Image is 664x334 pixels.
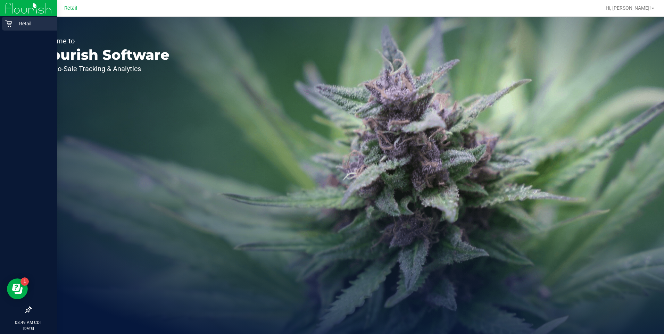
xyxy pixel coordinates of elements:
p: Flourish Software [38,48,169,62]
p: 08:49 AM CDT [3,319,54,326]
iframe: Resource center [7,278,28,299]
p: [DATE] [3,326,54,331]
inline-svg: Retail [5,20,12,27]
p: Seed-to-Sale Tracking & Analytics [38,65,169,72]
span: Hi, [PERSON_NAME]! [606,5,651,11]
p: Retail [12,19,54,28]
p: Welcome to [38,37,169,44]
iframe: Resource center unread badge [20,277,29,286]
span: Retail [64,5,77,11]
